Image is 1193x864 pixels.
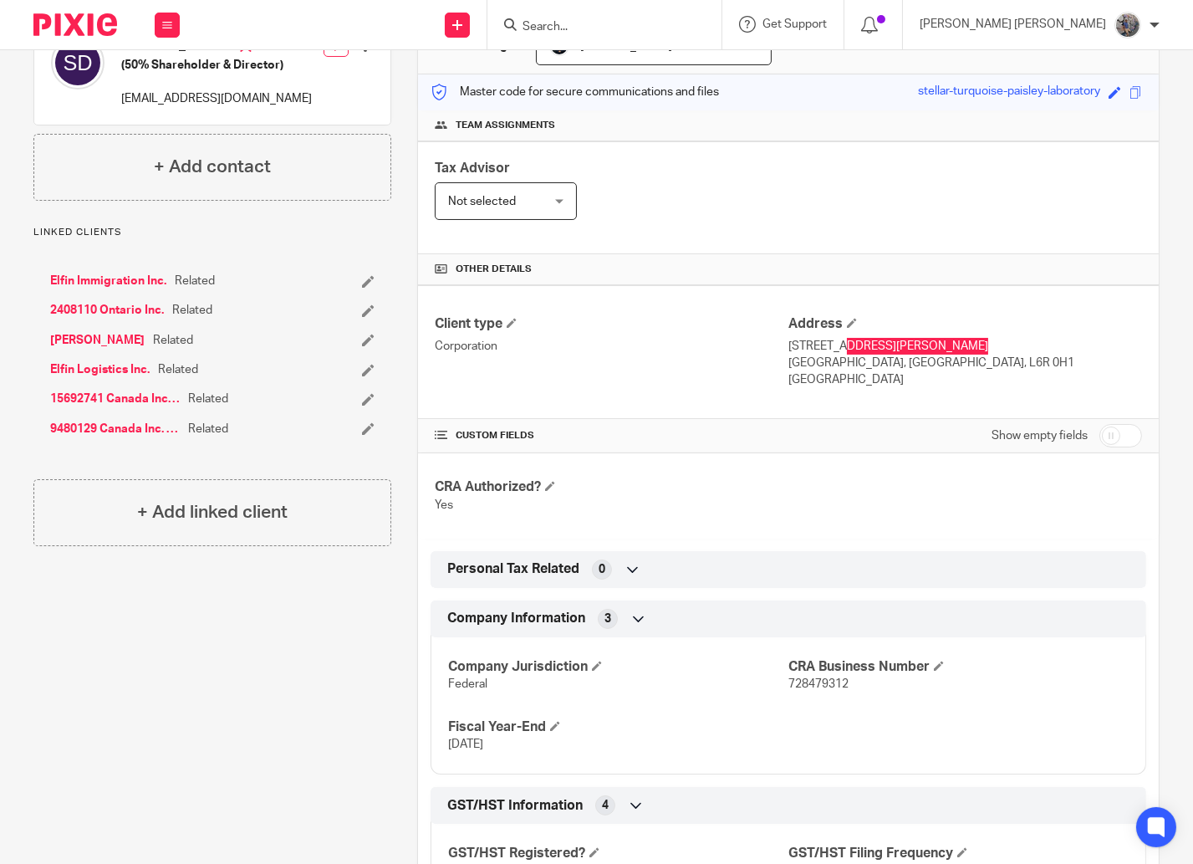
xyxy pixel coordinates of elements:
[158,361,198,378] span: Related
[50,302,164,319] a: 2408110 Ontario Inc.
[33,13,117,36] img: Pixie
[602,797,609,814] span: 4
[448,678,487,690] span: Federal
[435,499,453,511] span: Yes
[435,315,788,333] h4: Client type
[920,16,1106,33] p: [PERSON_NAME] [PERSON_NAME]
[50,361,150,378] a: Elfin Logistics Inc.
[448,739,483,750] span: [DATE]
[447,797,583,815] span: GST/HST Information
[121,90,312,107] p: [EMAIL_ADDRESS][DOMAIN_NAME]
[154,154,271,180] h4: + Add contact
[456,119,555,132] span: Team assignments
[137,499,288,525] h4: + Add linked client
[448,718,788,736] h4: Fiscal Year-End
[51,36,105,89] img: svg%3E
[447,560,579,578] span: Personal Tax Related
[121,57,312,74] h5: (50% Shareholder & Director)
[188,391,228,407] span: Related
[788,338,1142,355] p: [STREET_ADDRESS][PERSON_NAME]
[448,845,788,862] h4: GST/HST Registered?
[788,845,1129,862] h4: GST/HST Filing Frequency
[435,429,788,442] h4: CUSTOM FIELDS
[604,611,611,627] span: 3
[456,263,532,276] span: Other details
[435,338,788,355] p: Corporation
[175,273,215,289] span: Related
[788,678,849,690] span: 728479312
[448,196,516,207] span: Not selected
[435,478,788,496] h4: CRA Authorized?
[599,561,605,578] span: 0
[50,332,145,349] a: [PERSON_NAME]
[431,84,719,100] p: Master code for secure communications and files
[992,427,1088,444] label: Show empty fields
[918,83,1100,102] div: stellar-turquoise-paisley-laboratory
[448,658,788,676] h4: Company Jurisdiction
[33,226,391,239] p: Linked clients
[1114,12,1141,38] img: 20160912_191538.jpg
[188,421,228,437] span: Related
[788,371,1142,388] p: [GEOGRAPHIC_DATA]
[447,610,585,627] span: Company Information
[50,273,166,289] a: Elfin Immigration Inc.
[521,20,671,35] input: Search
[153,332,193,349] span: Related
[50,391,180,407] a: 15692741 Canada Inc. o/a CTS Automotive Truck Repair
[172,302,212,319] span: Related
[788,658,1129,676] h4: CRA Business Number
[788,315,1142,333] h4: Address
[435,161,510,175] span: Tax Advisor
[762,18,827,30] span: Get Support
[788,355,1142,371] p: [GEOGRAPHIC_DATA], [GEOGRAPHIC_DATA], L6R 0H1
[50,421,180,437] a: 9480129 Canada Inc. o/a Hawks Transportation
